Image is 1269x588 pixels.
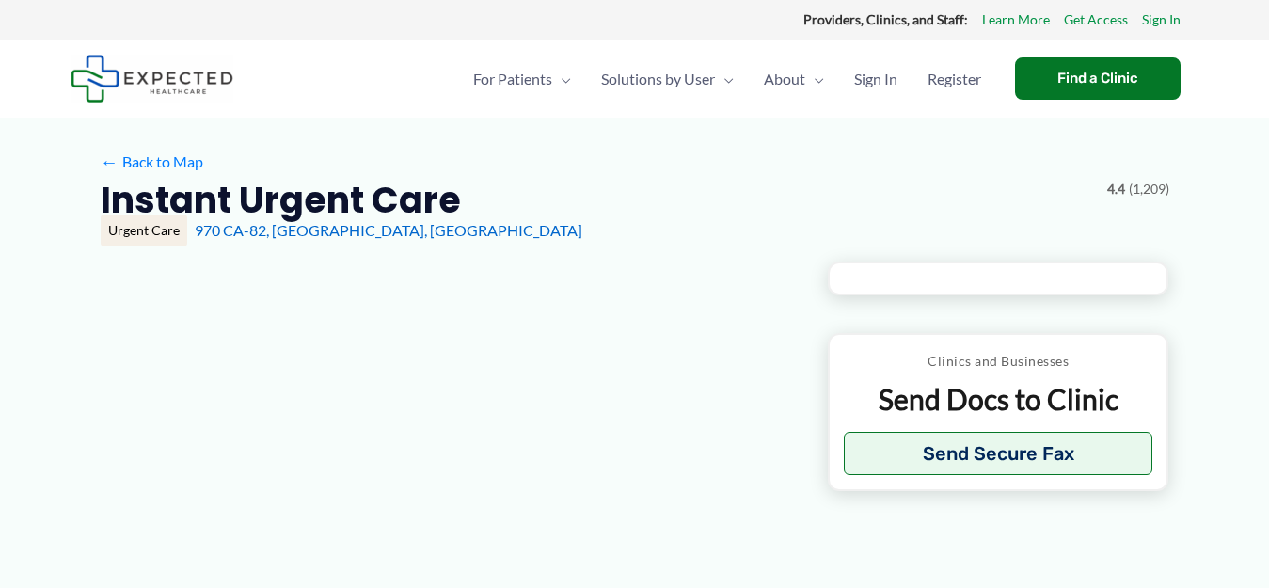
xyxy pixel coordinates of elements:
[101,152,119,170] span: ←
[844,349,1153,373] p: Clinics and Businesses
[458,46,586,112] a: For PatientsMenu Toggle
[1107,177,1125,201] span: 4.4
[552,46,571,112] span: Menu Toggle
[101,215,187,246] div: Urgent Care
[982,8,1050,32] a: Learn More
[764,46,805,112] span: About
[458,46,996,112] nav: Primary Site Navigation
[912,46,996,112] a: Register
[71,55,233,103] img: Expected Healthcare Logo - side, dark font, small
[749,46,839,112] a: AboutMenu Toggle
[803,11,968,27] strong: Providers, Clinics, and Staff:
[805,46,824,112] span: Menu Toggle
[1142,8,1181,32] a: Sign In
[601,46,715,112] span: Solutions by User
[844,432,1153,475] button: Send Secure Fax
[928,46,981,112] span: Register
[195,221,582,239] a: 970 CA-82, [GEOGRAPHIC_DATA], [GEOGRAPHIC_DATA]
[1129,177,1169,201] span: (1,209)
[839,46,912,112] a: Sign In
[101,177,461,223] h2: Instant Urgent Care
[715,46,734,112] span: Menu Toggle
[473,46,552,112] span: For Patients
[844,381,1153,418] p: Send Docs to Clinic
[1015,57,1181,100] a: Find a Clinic
[854,46,897,112] span: Sign In
[101,148,203,176] a: ←Back to Map
[586,46,749,112] a: Solutions by UserMenu Toggle
[1064,8,1128,32] a: Get Access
